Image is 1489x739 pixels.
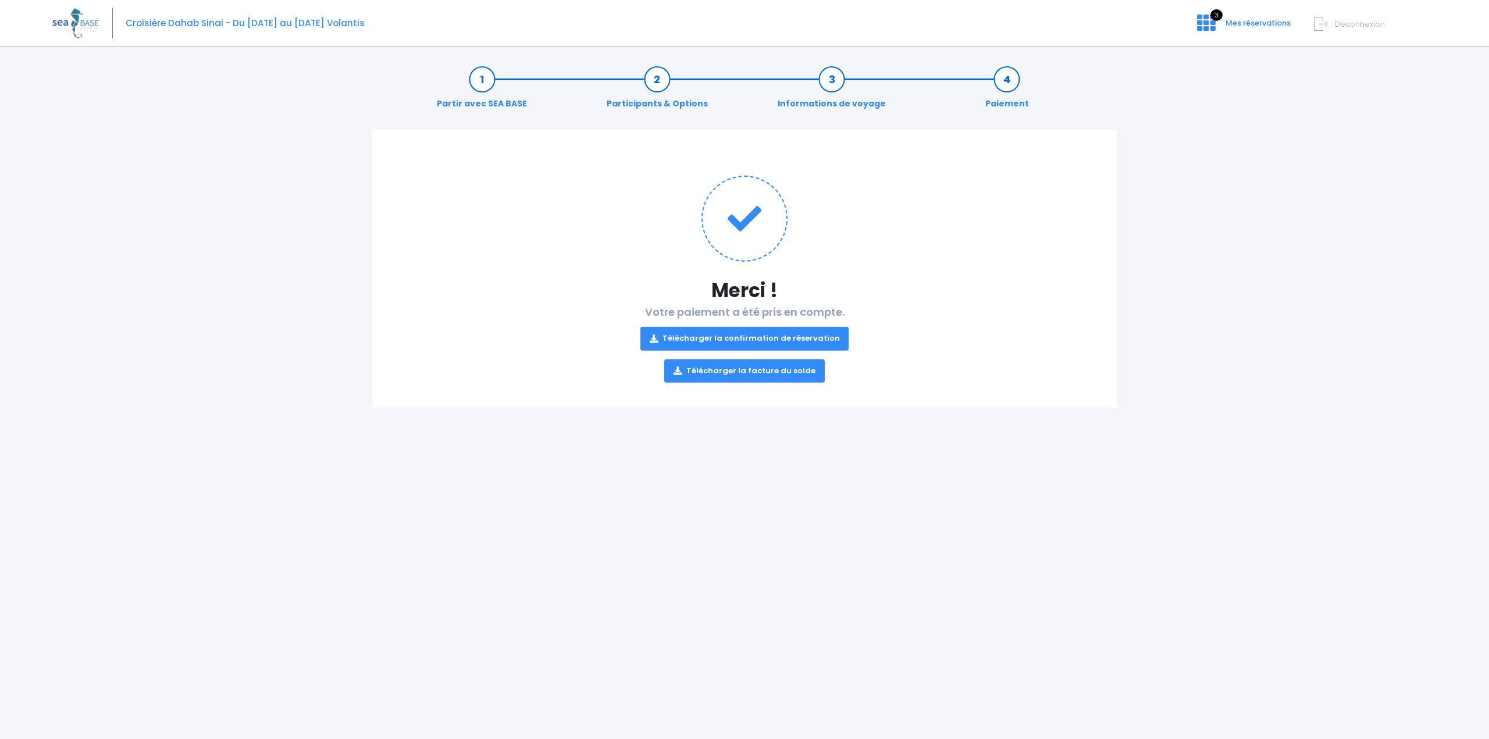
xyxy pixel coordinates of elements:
[640,327,849,350] a: Télécharger la confirmation de réservation
[396,279,1094,302] h1: Merci !
[1226,17,1291,28] span: Mes réservations
[126,17,365,29] span: Croisière Dahab Sinai - Du [DATE] au [DATE] Volantis
[1334,19,1385,30] span: Déconnexion
[431,73,533,110] a: Partir avec SEA BASE
[979,73,1035,110] a: Paiement
[396,306,1094,383] h2: Votre paiement a été pris en compte.
[1188,22,1298,33] a: 3 Mes réservations
[664,359,825,383] a: Télécharger la facture du solde
[601,73,714,110] a: Participants & Options
[1210,9,1223,21] span: 3
[772,73,892,110] a: Informations de voyage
